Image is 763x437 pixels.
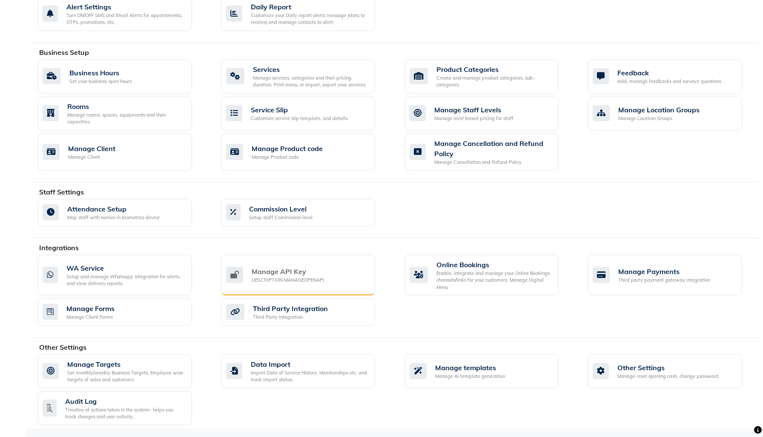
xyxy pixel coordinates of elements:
div: Third party payment gateway integration [618,277,710,284]
a: Data ImportImport Data of Service History, Memberships etc. and track import status. [221,354,392,388]
div: Manage Product code [252,143,323,154]
div: Manage Cancellation and Refund Policy [434,159,552,166]
img: check-list.png [43,400,57,417]
div: Feedback [617,68,721,78]
div: Daily Report [251,2,368,12]
div: Online Bookings [436,260,552,270]
a: Service SlipCustomize service slip template, and details. [221,97,392,130]
div: Manage Location Groups [618,105,700,115]
div: Turn ON/OFF SMS and Email Alerts for appointments, OTPs, promotions, etc. [66,12,185,26]
a: RoomsManage rooms, spaces, equipments and their capacities. [38,97,209,130]
a: ServicesManage services, categories and their pricing, duration. Print menu, or import, export yo... [221,60,392,93]
div: Enable, integrate and manage your Online Bookings channels/links for your customers. Manage Digit... [436,270,552,291]
div: Manage rooms, spaces, equipments and their capacities. [67,111,185,126]
div: Services [253,64,368,74]
div: Manage reset opening cash, change password. [617,373,720,380]
div: Manage Product code [252,154,323,161]
a: FeedbackAdd, manage feedbacks and surveys' questions [588,60,759,93]
a: Business HoursSet your business open hours [38,60,209,93]
div: Business Hours [69,68,132,78]
div: Manage Staff Levels [434,105,513,115]
div: Product Categories [436,64,552,74]
a: Manage Location GroupsManage Location Groups [588,97,759,130]
div: Manage AI template generation [435,373,505,380]
div: Manage Targets [67,359,185,369]
div: Set monthly/weekly Business Targets, Employee wise targets of sales and customers [67,369,185,383]
div: Manage Client Forms [66,314,115,321]
div: Map staff with names in biometrics device [67,214,160,221]
a: Manage Staff LevelsManage level based pricing for staff [405,97,576,130]
div: Create and manage product categories, sub-categories [436,74,552,89]
div: Other Settings [617,363,720,373]
a: Manage API KeyDESCRIPTION.MANAGEOPENAPI [221,255,392,296]
div: Manage templates [435,363,505,373]
div: Commission Level [249,204,313,214]
div: Manage Client [68,154,115,161]
div: Manage Cancellation and Refund Policy [434,138,552,159]
div: Setup and manage Whatsapp Integration for alerts, and view delivery reports. [66,273,185,287]
div: Service Slip [251,105,349,115]
a: Commission LevelSetup staff Commission level [221,199,392,226]
div: Import Data of Service History, Memberships etc. and track import status. [251,369,368,383]
div: Customize service slip template, and details. [251,115,349,122]
a: Manage FormsManage Client Forms [38,299,209,326]
div: Rooms [67,101,185,111]
a: Manage ClientManage Client [38,134,209,171]
a: WA ServiceSetup and manage Whatsapp Integration for alerts, and view delivery reports. [38,255,209,296]
a: Attendance SetupMap staff with names in biometrics device [38,199,209,226]
a: Other SettingsManage reset opening cash, change password. [588,354,759,388]
div: Audit Log [65,396,184,406]
div: WA Service [66,263,185,273]
a: Manage Product codeManage Product code [221,134,392,171]
a: Product CategoriesCreate and manage product categories, sub-categories [405,60,576,93]
a: Audit LogTimeline of actions taken in the system- helps you track changes and user activity. [38,391,209,425]
div: Setup staff Commission level [249,214,313,221]
div: Add, manage feedbacks and surveys' questions [617,78,721,85]
a: Manage Cancellation and Refund PolicyManage Cancellation and Refund Policy [405,134,576,171]
div: Attendance Setup [67,204,160,214]
div: Manage services, categories and their pricing, duration. Print menu, or import, export your servi... [253,74,368,89]
div: DESCRIPTION.MANAGEOPENAPI [252,277,324,284]
div: Manage API Key [252,266,324,277]
div: Third Party Integration [253,314,328,321]
div: Third Party Integration [253,303,328,314]
div: Customize your Daily report alerts message (stats to receive) and manage contacts to alert. [251,12,368,26]
div: Set your business open hours [69,78,132,85]
div: Manage Location Groups [618,115,700,122]
div: Manage Forms [66,303,115,314]
div: Timeline of actions taken in the system- helps you track changes and user activity. [65,406,184,420]
div: Manage Payments [618,266,710,277]
div: Data Import [251,359,368,369]
a: Manage PaymentsThird party payment gateway integration [588,255,759,296]
div: Alert Settings [66,2,185,12]
div: Manage level based pricing for staff [434,115,513,122]
a: Third Party IntegrationThird Party Integration [221,299,392,326]
div: Manage Client [68,143,115,154]
a: Online BookingsEnable, integrate and manage your Online Bookings channels/links for your customer... [405,255,576,296]
a: Manage templatesManage AI template generation [405,354,576,388]
a: Manage TargetsSet monthly/weekly Business Targets, Employee wise targets of sales and customers [38,354,209,388]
